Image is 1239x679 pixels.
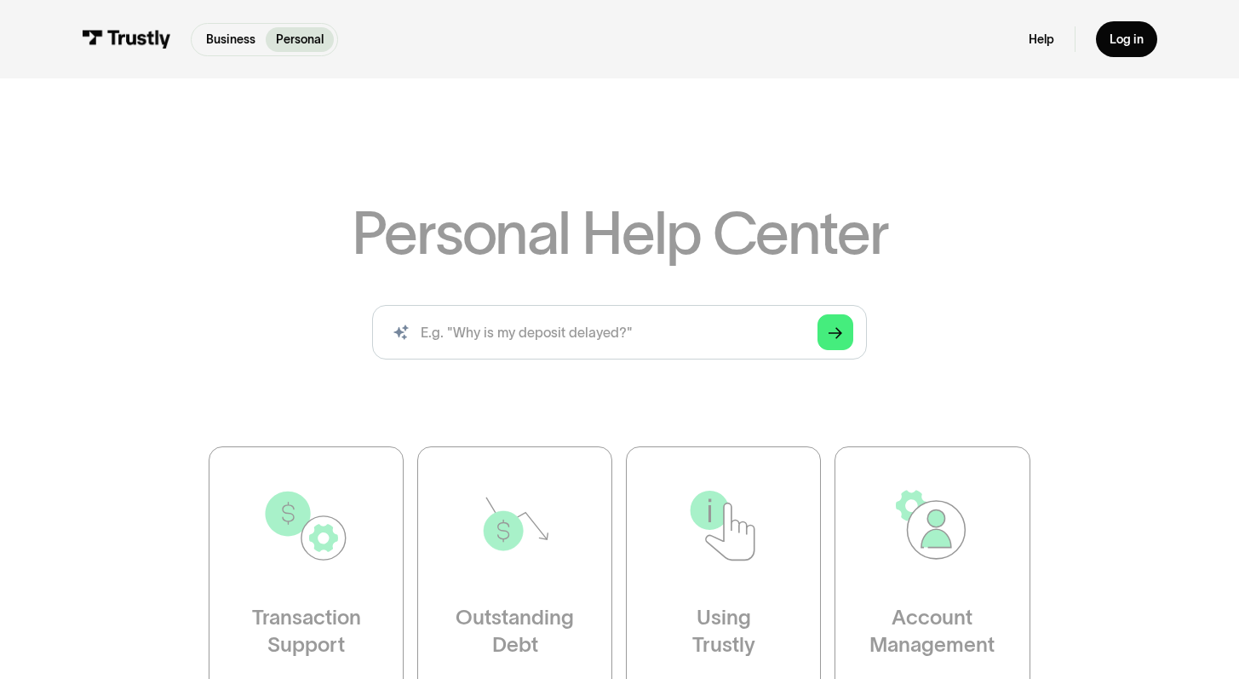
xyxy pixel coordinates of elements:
[252,604,361,659] div: Transaction Support
[456,604,574,659] div: Outstanding Debt
[1110,32,1144,47] div: Log in
[1029,32,1054,47] a: Help
[195,27,265,52] a: Business
[82,30,170,49] img: Trustly Logo
[1096,21,1157,57] a: Log in
[870,604,995,659] div: Account Management
[692,604,755,659] div: Using Trustly
[372,305,867,360] form: Search
[206,31,255,49] p: Business
[276,31,324,49] p: Personal
[266,27,334,52] a: Personal
[352,203,888,262] h1: Personal Help Center
[372,305,867,360] input: search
